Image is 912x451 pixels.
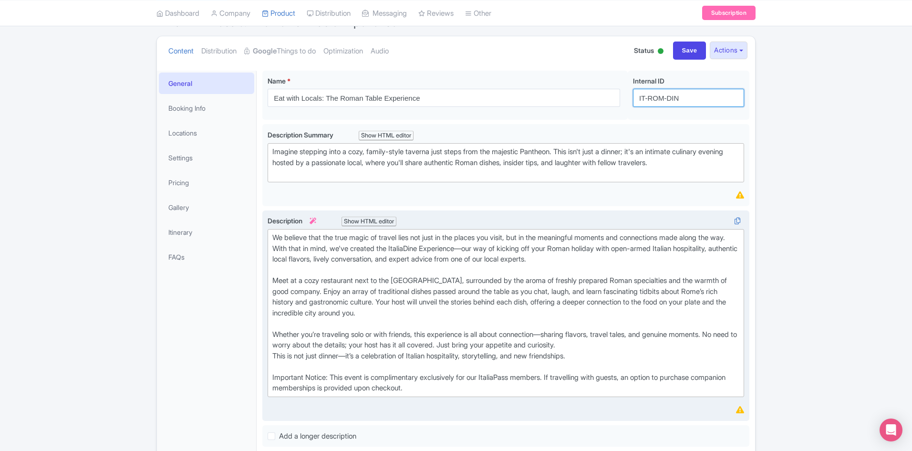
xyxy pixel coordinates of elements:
[673,42,706,60] input: Save
[159,97,254,119] a: Booking Info
[159,147,254,168] a: Settings
[159,172,254,193] a: Pricing
[159,122,254,144] a: Locations
[323,36,363,66] a: Optimization
[159,197,254,218] a: Gallery
[244,36,316,66] a: GoogleThings to do
[268,77,286,85] span: Name
[268,131,335,139] span: Description Summary
[359,131,414,141] div: Show HTML editor
[272,147,739,179] div: Imagine stepping into a cozy, family-style taverna just steps from the majestic Pantheon. This is...
[201,36,237,66] a: Distribution
[702,6,756,20] a: Subscription
[342,217,396,227] div: Show HTML editor
[168,15,397,29] span: Eat with Locals: The Roman Table Experience
[272,232,739,394] div: We believe that the true magic of travel lies not just in the places you visit, but in the meanin...
[710,42,747,59] button: Actions
[633,77,664,85] span: Internal ID
[268,217,318,225] span: Description
[656,44,665,59] div: Active
[159,73,254,94] a: General
[371,36,389,66] a: Audio
[159,221,254,243] a: Itinerary
[634,45,654,55] span: Status
[880,419,902,441] div: Open Intercom Messenger
[168,36,194,66] a: Content
[279,431,356,441] span: Add a longer description
[159,246,254,268] a: FAQs
[253,46,277,57] strong: Google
